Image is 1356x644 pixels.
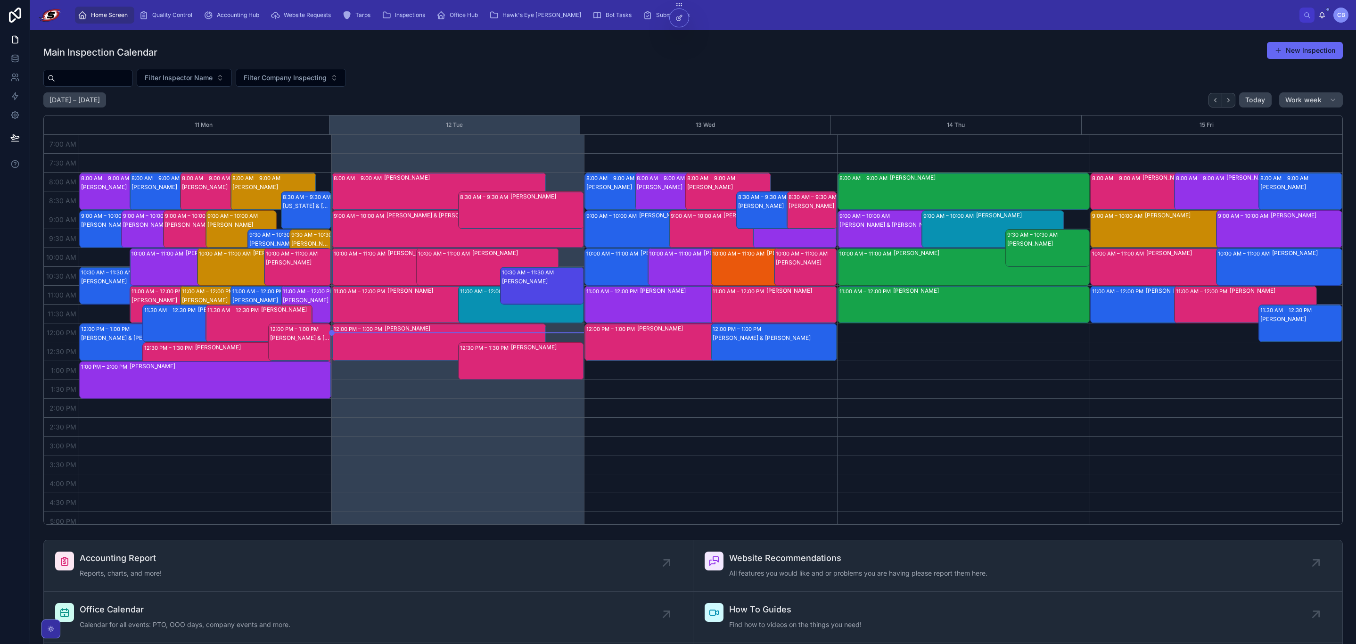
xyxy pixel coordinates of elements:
div: 10:30 AM – 11:30 AM [81,268,135,277]
div: 12:00 PM – 1:00 PM[PERSON_NAME] & [PERSON_NAME] [711,324,837,361]
span: Find how to videos on the things you need! [729,620,862,629]
div: 12:30 PM – 1:30 PM[PERSON_NAME] [459,343,584,380]
span: Reports, charts, and more! [80,569,162,578]
div: 9:30 AM – 10:30 AM[PERSON_NAME] [248,230,319,266]
div: 8:30 AM – 9:30 AM[PERSON_NAME] [737,192,822,229]
a: Submissions [640,7,696,24]
div: [PERSON_NAME] [641,249,690,257]
div: [PERSON_NAME] [704,249,754,257]
div: 12:30 PM – 1:30 PM [460,343,511,353]
button: Today [1239,92,1272,107]
button: Work week [1279,92,1343,107]
div: 11:00 AM – 12:00 PM[PERSON_NAME] [281,286,331,323]
button: 13 Wed [696,116,715,134]
span: 1:00 PM [49,366,79,374]
div: 9:30 AM – 10:30 AM [291,230,344,239]
div: [PERSON_NAME] [198,306,248,314]
div: 11 Mon [195,116,213,134]
span: Bot Tasks [606,11,632,19]
div: [PERSON_NAME] [510,193,583,200]
span: 12:30 PM [44,347,79,355]
div: [PERSON_NAME] [1271,212,1341,219]
div: 12:00 PM – 1:00 PM [713,324,764,334]
div: [PERSON_NAME] [249,240,318,248]
span: Website Recommendations [729,552,987,565]
div: 9:30 AM – 10:30 AM [249,230,302,239]
div: 11:00 AM – 12:00 PM[PERSON_NAME] [231,286,316,323]
div: 11:00 AM – 12:00 PM [713,287,766,296]
div: 10:00 AM – 11:00 AM [713,249,767,258]
span: CB [1337,11,1345,19]
div: 11:00 AM – 12:00 PM[PERSON_NAME] [332,286,546,323]
div: 8:30 AM – 9:30 AM[PERSON_NAME] [459,192,584,229]
div: [PERSON_NAME] & [PERSON_NAME] [81,334,185,342]
div: [PERSON_NAME] [637,325,798,332]
div: 8:00 AM – 9:00 AM [334,173,384,183]
div: 9:00 AM – 10:00 AM[PERSON_NAME] [1091,211,1304,248]
div: 8:00 AM – 9:00 AM[PERSON_NAME] [80,173,164,210]
div: [PERSON_NAME] [123,221,192,229]
div: [PERSON_NAME] [253,249,311,257]
span: 3:30 PM [47,461,79,469]
div: [PERSON_NAME] [387,287,545,295]
div: 8:00 AM – 9:00 AM[PERSON_NAME] [1259,173,1342,210]
div: 10:00 AM – 11:00 AM[PERSON_NAME] [264,248,331,285]
span: 11:30 AM [45,310,79,318]
div: 9:00 AM – 10:00 AM[PERSON_NAME] [669,211,811,248]
div: scrollable content [70,5,1299,25]
div: 12:00 PM – 1:00 PM [81,324,132,334]
div: 12:00 PM – 1:00 PM[PERSON_NAME] & [PERSON_NAME] [269,324,331,361]
div: 11:00 AM – 12:00 PM[PERSON_NAME] [585,286,798,323]
div: 11:00 AM – 12:00 PM [131,287,185,296]
span: 4:00 PM [47,479,79,487]
div: [PERSON_NAME] & [PERSON_NAME] [270,334,330,342]
span: 2:00 PM [47,404,79,412]
div: [PERSON_NAME] [1226,174,1316,182]
div: 8:00 AM – 9:00 AM [839,173,890,183]
div: [PERSON_NAME] & [PERSON_NAME] [839,221,979,229]
div: 10:00 AM – 11:00 AM[PERSON_NAME] [1216,248,1342,285]
div: [PERSON_NAME] [384,174,545,182]
span: All features you would like and or problems you are having please report them here. [729,569,987,578]
div: [PERSON_NAME] [687,183,770,191]
div: [PERSON_NAME] [1007,240,1088,248]
div: 11:00 AM – 12:00 PM[PERSON_NAME] [1091,286,1233,323]
div: 9:00 AM – 10:00 AM [1092,211,1145,221]
div: 9:00 AM – 10:00 AM [839,211,892,221]
div: 9:00 AM – 10:00 AM[PERSON_NAME] [585,211,727,248]
div: 10:00 AM – 11:00 AM[PERSON_NAME] [417,248,559,285]
div: [PERSON_NAME] [738,202,821,210]
div: 9:00 AM – 10:00 AM [1218,211,1271,221]
div: 9:00 AM – 10:00 AM [334,211,386,221]
div: 8:00 AM – 9:00 AM [182,173,232,183]
div: [PERSON_NAME] [186,249,243,257]
div: 12:00 PM – 1:00 PM[PERSON_NAME] [585,324,798,361]
div: 10:00 AM – 11:00 AM [1092,249,1146,258]
div: 9:30 AM – 10:30 AM [1007,230,1060,239]
div: 8:00 AM – 9:00 AM [637,173,687,183]
div: 9:00 AM – 10:00 AM[PERSON_NAME] [922,211,1064,248]
div: [PERSON_NAME] [81,183,164,191]
div: 8:30 AM – 9:30 AM [460,192,510,202]
span: Inspections [395,11,425,19]
div: [PERSON_NAME] [261,306,312,314]
div: [PERSON_NAME] [789,202,836,210]
div: 10:00 AM – 11:00 AM[PERSON_NAME] [648,248,754,285]
span: 12:00 PM [44,329,79,337]
div: [PERSON_NAME] [1260,183,1341,191]
div: 11:30 AM – 12:30 PM [1260,305,1314,315]
div: [PERSON_NAME] & [PERSON_NAME] [386,212,583,219]
div: 10:00 AM – 11:00 AM[PERSON_NAME] [130,248,244,285]
span: 4:30 PM [47,498,79,506]
div: [PERSON_NAME] [283,297,330,304]
div: [PERSON_NAME] [502,278,583,285]
span: 9:00 AM [47,215,79,223]
div: 10:00 AM – 11:00 AM[PERSON_NAME] [838,248,1089,285]
div: 8:00 AM – 9:00 AM[PERSON_NAME] [332,173,546,210]
div: 11:00 AM – 12:00 PM[PERSON_NAME] [1175,286,1316,323]
div: 8:30 AM – 9:30 AM [789,192,839,202]
div: 11:00 AM – 12:00 PM [182,287,236,296]
span: Calendar for all events: PTO, OOO days, company events and more. [80,620,290,629]
div: 8:00 AM – 9:00 AM[PERSON_NAME] [181,173,265,210]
